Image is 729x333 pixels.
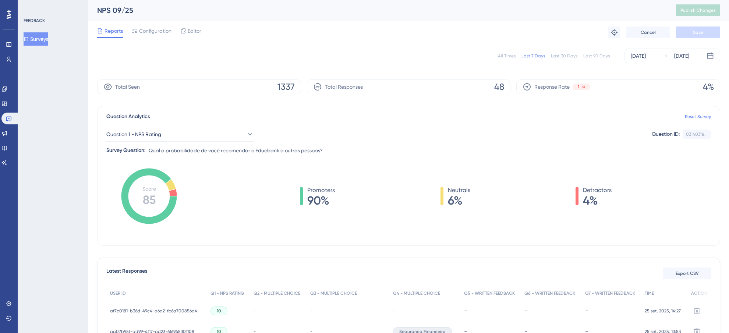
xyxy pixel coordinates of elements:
button: Export CSV [663,268,711,279]
div: 031403f8... [686,131,708,137]
span: Latest Responses [106,267,147,280]
span: Question 1 - NPS Rating [106,130,161,139]
div: NPS 09/25 [97,5,658,15]
div: - [524,307,578,314]
div: Last 30 Days [551,53,577,59]
div: Last 90 Days [583,53,610,59]
span: - [310,308,312,314]
span: Editor [188,26,201,35]
span: Q6 - WRITTEN FEEDBACK [524,290,575,296]
div: [DATE] [674,52,689,60]
div: Last 7 Days [521,53,545,59]
span: Promoters [307,186,335,195]
span: Total Responses [325,82,363,91]
span: 10 [217,308,221,314]
span: Question Analytics [106,112,150,121]
span: Export CSV [676,270,699,276]
span: 25 set. 2025, 14:27 [645,308,681,314]
span: 48 [494,81,504,93]
span: Save [693,29,703,35]
span: 1 [578,84,579,90]
span: Reports [105,26,123,35]
span: 4% [703,81,714,93]
span: Q3 - MULTIPLE CHOICE [310,290,357,296]
span: 90% [307,195,335,206]
span: Neutrals [448,186,470,195]
span: Q1 - NPS RATING [210,290,244,296]
span: USER ID [110,290,126,296]
button: Publish Changes [676,4,720,16]
tspan: 85 [143,193,156,207]
span: Q7 - WRITTEN FEEDBACK [585,290,635,296]
span: Publish Changes [680,7,716,13]
button: Question 1 - NPS Rating [106,127,254,142]
span: Q5 - WRITTEN FEEDBACK [464,290,515,296]
div: FEEDBACK [24,18,45,24]
div: Survey Question: [106,146,146,155]
span: 4% [583,195,612,206]
span: ACTION [691,290,707,296]
div: [DATE] [631,52,646,60]
span: Q2 - MULTIPLE CHOICE [254,290,300,296]
span: Response Rate [534,82,570,91]
span: af7c0181-b36d-49c4-a6a2-fc6a700856a4 [110,308,197,314]
span: Q4 - MULTIPLE CHOICE [393,290,440,296]
span: - [393,308,395,314]
span: 6% [448,195,470,206]
span: Qual a probabilidade de você recomendar o Educbank a outras pessoas? [149,146,323,155]
div: - [464,307,517,314]
div: Question ID: [652,130,680,139]
button: Cancel [626,26,670,38]
span: Detractors [583,186,612,195]
a: Reset Survey [685,114,711,120]
span: - [254,308,256,314]
span: TIME [645,290,654,296]
span: Cancel [641,29,656,35]
span: 1337 [277,81,295,93]
span: Total Seen [115,82,140,91]
span: Configuration [139,26,171,35]
div: All Times [498,53,516,59]
div: - [585,307,638,314]
button: Save [676,26,720,38]
button: Surveys [24,32,48,46]
tspan: Score [142,186,156,192]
